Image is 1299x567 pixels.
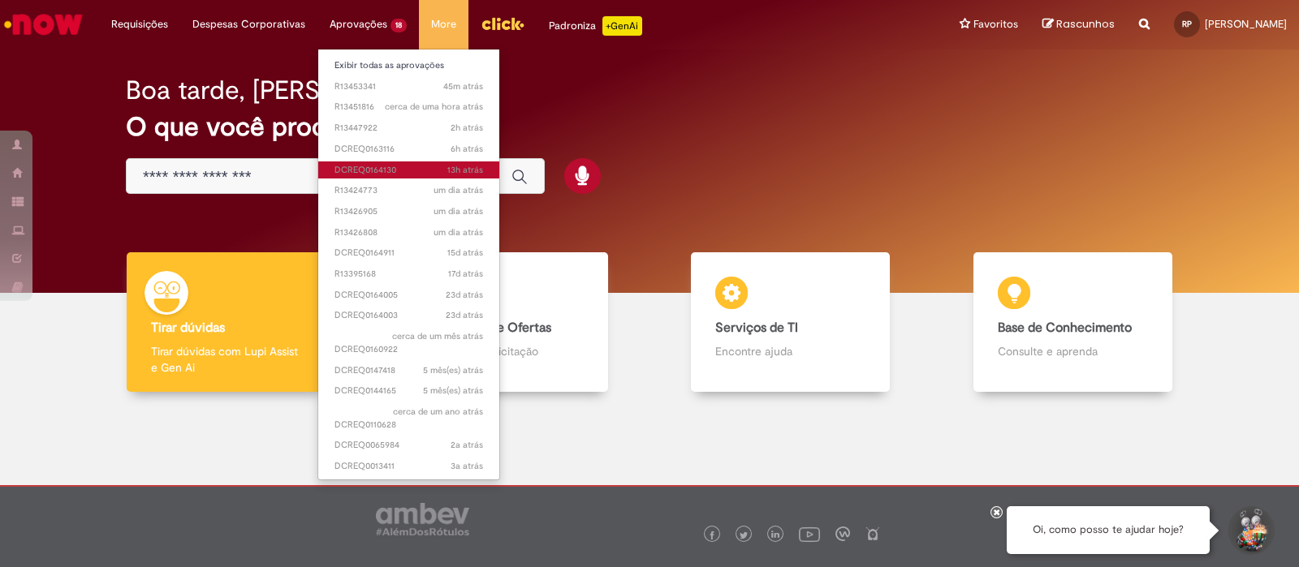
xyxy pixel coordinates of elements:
time: 27/08/2025 11:34:48 [451,143,483,155]
span: R13424773 [334,184,483,197]
span: 13h atrás [447,164,483,176]
a: Base de Conhecimento Consulte e aprenda [932,252,1215,393]
span: um dia atrás [434,205,483,217]
span: More [431,16,456,32]
time: 26/08/2025 12:44:55 [434,184,483,196]
time: 17/07/2025 15:40:30 [392,330,483,342]
a: Aberto R13395168 : [318,265,499,283]
span: R13426905 [334,205,483,218]
b: Serviços de TI [715,320,798,336]
a: Aberto DCREQ0164911 : [318,244,499,262]
p: Tirar dúvidas com Lupi Assist e Gen Ai [151,343,301,376]
a: Aberto DCREQ0160922 : [318,328,499,358]
a: Aberto R13426905 : [318,203,499,221]
span: 5 mês(es) atrás [423,364,483,376]
div: Padroniza [549,16,642,36]
time: 18/03/2025 07:32:22 [423,384,483,397]
span: DCREQ0163116 [334,143,483,156]
span: 15d atrás [447,247,483,259]
b: Base de Conhecimento [998,320,1132,336]
span: 45m atrás [443,80,483,92]
a: Aberto R13426808 : [318,224,499,242]
b: Tirar dúvidas [151,320,225,336]
p: Consulte e aprenda [998,343,1148,359]
time: 26/08/2025 12:37:09 [434,205,483,217]
a: Rascunhos [1042,17,1115,32]
time: 05/08/2025 03:41:00 [446,309,483,321]
span: DCREQ0065984 [334,439,483,452]
span: 23d atrás [446,289,483,301]
img: logo_footer_twitter.png [740,531,748,539]
span: R13395168 [334,268,483,281]
img: logo_footer_ambev_rotulo_gray.png [376,503,469,535]
time: 27/08/2025 16:27:29 [443,80,483,92]
time: 30/07/2024 07:34:50 [393,406,483,418]
b: Catálogo de Ofertas [434,320,551,336]
span: um dia atrás [434,184,483,196]
span: 17d atrás [448,268,483,280]
time: 26/08/2025 12:36:51 [434,226,483,238]
a: Tirar dúvidas Tirar dúvidas com Lupi Assist e Gen Ai [85,252,368,393]
img: logo_footer_workplace.png [835,526,850,541]
img: click_logo_yellow_360x200.png [481,11,524,36]
span: 23d atrás [446,309,483,321]
span: 6h atrás [451,143,483,155]
span: Despesas Corporativas [192,16,305,32]
span: [PERSON_NAME] [1205,17,1287,31]
img: logo_footer_linkedin.png [771,530,779,540]
span: Aprovações [330,16,387,32]
span: DCREQ0160922 [334,330,483,355]
span: R13426808 [334,226,483,239]
a: Aberto DCREQ0164130 : [318,161,499,179]
span: Rascunhos [1056,16,1115,32]
a: Aberto R13424773 : [318,182,499,200]
img: logo_footer_naosei.png [865,526,880,541]
time: 28/06/2022 13:06:23 [451,460,483,472]
span: cerca de uma hora atrás [385,101,483,113]
a: Catálogo de Ofertas Abra uma solicitação [368,252,650,393]
time: 11/08/2025 10:49:13 [448,268,483,280]
img: ServiceNow [2,8,85,41]
a: Aberto DCREQ0144165 : [318,382,499,400]
p: +GenAi [602,16,642,36]
span: 5 mês(es) atrás [423,384,483,397]
span: cerca de um mês atrás [392,330,483,342]
a: Aberto DCREQ0147418 : [318,362,499,380]
a: Aberto DCREQ0164005 : [318,286,499,304]
a: Aberto R13453341 : [318,78,499,96]
span: DCREQ0110628 [334,406,483,431]
p: Abra uma solicitação [434,343,584,359]
span: 2h atrás [451,122,483,134]
h2: O que você procura hoje? [126,113,1173,141]
a: Aberto DCREQ0013411 : [318,457,499,475]
a: Aberto DCREQ0110628 : [318,403,499,433]
span: DCREQ0144165 [334,384,483,397]
span: RP [1182,19,1192,29]
span: 18 [391,19,407,32]
span: DCREQ0164003 [334,309,483,322]
div: Oi, como posso te ajudar hoje? [1007,506,1210,554]
a: Aberto R13447922 : [318,119,499,137]
img: logo_footer_youtube.png [799,523,820,544]
span: R13451816 [334,101,483,114]
span: 3a atrás [451,460,483,472]
button: Iniciar Conversa de Suporte [1226,506,1275,555]
span: R13453341 [334,80,483,93]
span: DCREQ0164911 [334,247,483,260]
span: DCREQ0013411 [334,460,483,473]
a: Aberto DCREQ0065984 : [318,436,499,454]
a: Aberto DCREQ0163116 : [318,140,499,158]
time: 27/08/2025 03:50:55 [447,164,483,176]
span: DCREQ0147418 [334,364,483,377]
time: 05/08/2025 03:41:17 [446,289,483,301]
span: 2a atrás [451,439,483,451]
span: Requisições [111,16,168,32]
ul: Aprovações [317,49,500,480]
span: cerca de um ano atrás [393,406,483,418]
img: logo_footer_facebook.png [708,531,716,539]
time: 08/04/2025 17:06:20 [423,364,483,376]
span: R13447922 [334,122,483,135]
time: 13/08/2025 15:40:19 [447,247,483,259]
span: DCREQ0164005 [334,289,483,302]
h2: Boa tarde, [PERSON_NAME] [126,76,455,105]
